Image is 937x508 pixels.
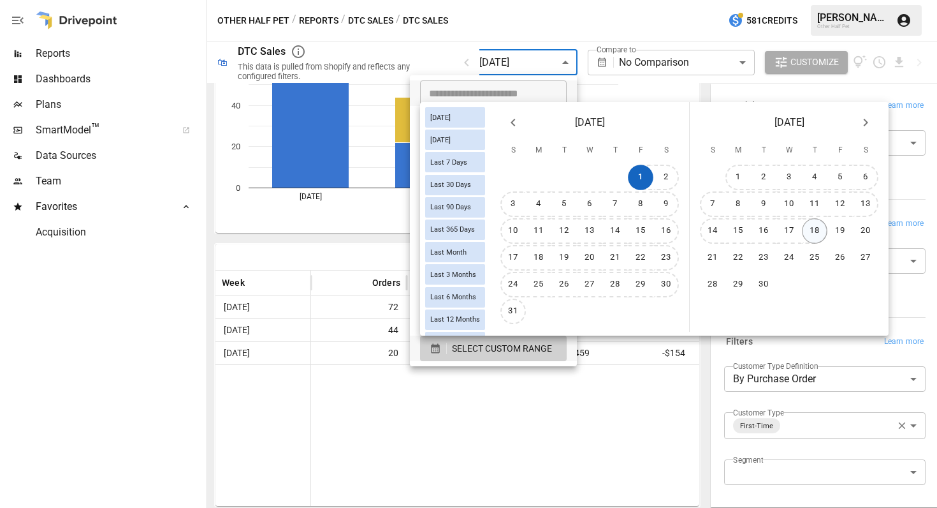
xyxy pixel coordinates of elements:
[751,218,776,244] button: 16
[653,191,679,217] button: 9
[577,272,602,297] button: 27
[425,264,485,285] div: Last 3 Months
[776,218,802,244] button: 17
[628,165,653,190] button: 1
[425,203,476,211] span: Last 90 Days
[700,218,725,244] button: 14
[602,191,628,217] button: 7
[802,245,827,271] button: 25
[425,248,472,257] span: Last Month
[701,138,724,163] span: Sunday
[700,245,725,271] button: 21
[725,165,751,190] button: 1
[853,191,878,217] button: 13
[802,218,827,244] button: 18
[425,181,476,189] span: Last 30 Days
[425,287,485,308] div: Last 6 Months
[577,191,602,217] button: 6
[577,218,602,244] button: 13
[425,271,481,279] span: Last 3 Months
[727,138,750,163] span: Monday
[853,110,878,135] button: Next month
[425,220,485,240] div: Last 365 Days
[500,218,526,244] button: 10
[774,114,804,131] span: [DATE]
[425,293,481,301] span: Last 6 Months
[751,272,776,297] button: 30
[410,157,577,183] li: Last 30 Days
[854,138,877,163] span: Saturday
[410,310,577,336] li: Last Quarter
[725,272,751,297] button: 29
[776,191,802,217] button: 10
[452,341,552,357] span: SELECT CUSTOM RANGE
[410,208,577,234] li: Last 6 Months
[653,165,679,190] button: 2
[500,299,526,324] button: 31
[551,272,577,297] button: 26
[425,107,485,128] div: [DATE]
[425,332,485,352] div: Last Year
[628,191,653,217] button: 8
[653,272,679,297] button: 30
[410,183,577,208] li: Last 3 Months
[425,158,472,167] span: Last 7 Days
[575,114,605,131] span: [DATE]
[425,114,456,122] span: [DATE]
[751,165,776,190] button: 2
[604,138,627,163] span: Thursday
[425,242,485,262] div: Last Month
[827,165,853,190] button: 5
[827,191,853,217] button: 12
[500,110,526,135] button: Previous month
[410,259,577,285] li: Month to Date
[653,218,679,244] button: 16
[425,315,485,324] span: Last 12 Months
[752,138,775,163] span: Tuesday
[410,285,577,310] li: This Quarter
[551,245,577,271] button: 19
[526,191,551,217] button: 4
[425,130,485,150] div: [DATE]
[628,245,653,271] button: 22
[410,106,577,131] li: [DATE]
[425,225,480,234] span: Last 365 Days
[578,138,601,163] span: Wednesday
[853,218,878,244] button: 20
[776,165,802,190] button: 3
[602,218,628,244] button: 14
[776,245,802,271] button: 24
[827,245,853,271] button: 26
[551,191,577,217] button: 5
[700,191,725,217] button: 7
[500,191,526,217] button: 3
[526,245,551,271] button: 18
[410,234,577,259] li: Last 12 Months
[853,245,878,271] button: 27
[803,138,826,163] span: Thursday
[751,245,776,271] button: 23
[628,272,653,297] button: 29
[655,138,678,163] span: Saturday
[700,272,725,297] button: 28
[425,197,485,218] div: Last 90 Days
[553,138,576,163] span: Tuesday
[425,136,456,144] span: [DATE]
[725,191,751,217] button: 8
[527,138,550,163] span: Monday
[425,175,485,195] div: Last 30 Days
[653,245,679,271] button: 23
[425,152,485,172] div: Last 7 Days
[500,245,526,271] button: 17
[751,191,776,217] button: 9
[425,310,485,330] div: Last 12 Months
[602,245,628,271] button: 21
[500,272,526,297] button: 24
[629,138,652,163] span: Friday
[628,218,653,244] button: 15
[829,138,852,163] span: Friday
[602,272,628,297] button: 28
[725,218,751,244] button: 15
[802,165,827,190] button: 4
[778,138,801,163] span: Wednesday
